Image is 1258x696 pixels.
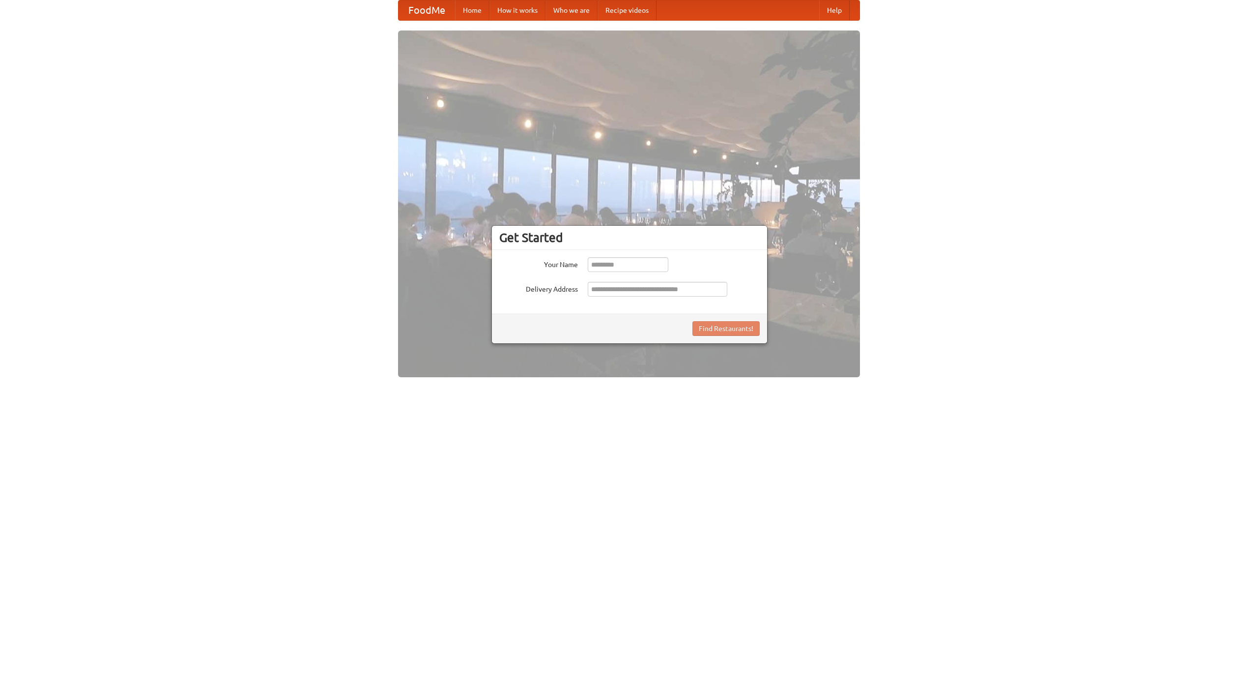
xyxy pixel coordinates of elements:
a: Home [455,0,489,20]
a: Who we are [545,0,598,20]
label: Your Name [499,257,578,270]
a: Help [819,0,850,20]
a: Recipe videos [598,0,657,20]
button: Find Restaurants! [692,321,760,336]
a: FoodMe [399,0,455,20]
a: How it works [489,0,545,20]
label: Delivery Address [499,282,578,294]
h3: Get Started [499,230,760,245]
